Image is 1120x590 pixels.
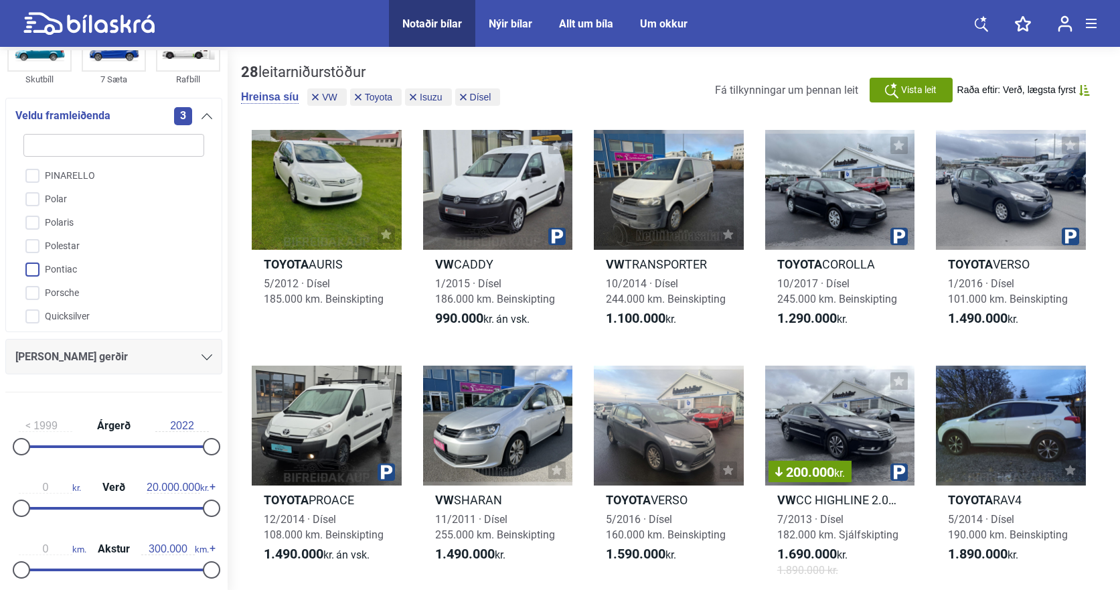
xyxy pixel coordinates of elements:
[777,493,796,507] b: VW
[548,228,566,245] img: parking.png
[777,513,898,541] span: 7/2013 · Dísel 182.000 km. Sjálfskipting
[606,493,651,507] b: Toyota
[7,72,72,87] div: Skutbíll
[94,421,134,431] span: Árgerð
[948,277,1068,305] span: 1/2016 · Dísel 101.000 km. Beinskipting
[435,513,555,541] span: 11/2011 · Dísel 255.000 km. Beinskipting
[307,88,347,106] button: VW
[470,92,491,102] span: Dísel
[957,84,1076,96] span: Raða eftir: Verð, lægsta fyrst
[559,17,613,30] a: Allt um bíla
[834,467,845,480] span: kr.
[777,310,837,326] b: 1.290.000
[435,310,483,326] b: 990.000
[606,513,726,541] span: 5/2016 · Dísel 160.000 km. Beinskipting
[423,492,573,508] h2: SHARAN
[435,546,505,563] span: kr.
[264,257,309,271] b: Toyota
[141,543,209,555] span: km.
[606,257,625,271] b: VW
[489,17,532,30] a: Nýir bílar
[1058,15,1072,32] img: user-login.svg
[890,228,908,245] img: parking.png
[777,546,848,563] span: kr.
[948,311,1018,327] span: kr.
[594,366,744,590] a: ToyotaVERSO5/2016 · Dísel160.000 km. Beinskipting1.590.000kr.
[777,311,848,327] span: kr.
[948,493,993,507] b: Toyota
[606,310,665,326] b: 1.100.000
[365,92,392,102] span: Toyota
[765,256,915,272] h2: COROLLA
[420,92,442,102] span: Isuzu
[252,256,402,272] h2: AURIS
[765,130,915,339] a: ToyotaCOROLLA10/2017 · Dísel245.000 km. Beinskipting1.290.000kr.
[435,257,454,271] b: VW
[252,492,402,508] h2: PROACE
[936,256,1086,272] h2: VERSO
[455,88,501,106] button: Dísel
[948,257,993,271] b: Toyota
[435,493,454,507] b: VW
[948,546,1008,562] b: 1.890.000
[156,72,220,87] div: Rafbíll
[15,348,128,366] span: [PERSON_NAME] gerðir
[594,130,744,339] a: VWTRANSPORTER10/2014 · Dísel244.000 km. Beinskipting1.100.000kr.
[936,492,1086,508] h2: RAV4
[901,83,937,97] span: Vista leit
[241,64,503,81] div: leitarniðurstöður
[423,130,573,339] a: VWCADDY1/2015 · Dísel186.000 km. Beinskipting990.000kr.
[777,277,897,305] span: 10/2017 · Dísel 245.000 km. Beinskipting
[19,482,81,494] span: kr.
[264,493,309,507] b: Toyota
[378,463,395,481] img: parking.png
[957,84,1090,96] button: Raða eftir: Verð, lægsta fyrst
[777,546,837,562] b: 1.690.000
[82,72,146,87] div: 7 Sæta
[594,256,744,272] h2: TRANSPORTER
[640,17,688,30] a: Um okkur
[435,311,530,327] span: kr.
[423,256,573,272] h2: CADDY
[423,366,573,590] a: VWSHARAN11/2011 · Dísel255.000 km. Beinskipting1.490.000kr.
[99,482,129,493] span: Verð
[606,277,726,305] span: 10/2014 · Dísel 244.000 km. Beinskipting
[252,366,402,590] a: ToyotaPROACE12/2014 · Dísel108.000 km. Beinskipting1.490.000kr.
[15,106,110,125] span: Veldu framleiðenda
[777,257,822,271] b: Toyota
[264,513,384,541] span: 12/2014 · Dísel 108.000 km. Beinskipting
[19,543,86,555] span: km.
[435,546,495,562] b: 1.490.000
[264,546,323,562] b: 1.490.000
[948,310,1008,326] b: 1.490.000
[147,482,209,494] span: kr.
[775,465,845,479] span: 200.000
[890,463,908,481] img: parking.png
[765,492,915,508] h2: CC HIGHLINE 2.0TDI
[777,563,838,578] span: 1.890.000 kr.
[405,88,451,106] button: Isuzu
[948,513,1068,541] span: 5/2014 · Dísel 190.000 km. Beinskipting
[435,277,555,305] span: 1/2015 · Dísel 186.000 km. Beinskipting
[241,64,258,80] b: 28
[174,107,192,125] span: 3
[606,546,676,563] span: kr.
[936,366,1086,590] a: ToyotaRAV45/2014 · Dísel190.000 km. Beinskipting1.890.000kr.
[241,90,299,104] button: Hreinsa síu
[765,366,915,590] a: 200.000kr.VWCC HIGHLINE 2.0TDI7/2013 · Dísel182.000 km. Sjálfskipting1.690.000kr.1.890.000 kr.
[322,92,337,102] span: VW
[715,84,858,96] span: Fá tilkynningar um þennan leit
[94,544,133,555] span: Akstur
[606,546,665,562] b: 1.590.000
[606,311,676,327] span: kr.
[1062,228,1079,245] img: parking.png
[350,88,402,106] button: Toyota
[264,546,370,563] span: kr.
[402,17,462,30] a: Notaðir bílar
[252,130,402,339] a: ToyotaAURIS5/2012 · Dísel185.000 km. Beinskipting
[264,277,384,305] span: 5/2012 · Dísel 185.000 km. Beinskipting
